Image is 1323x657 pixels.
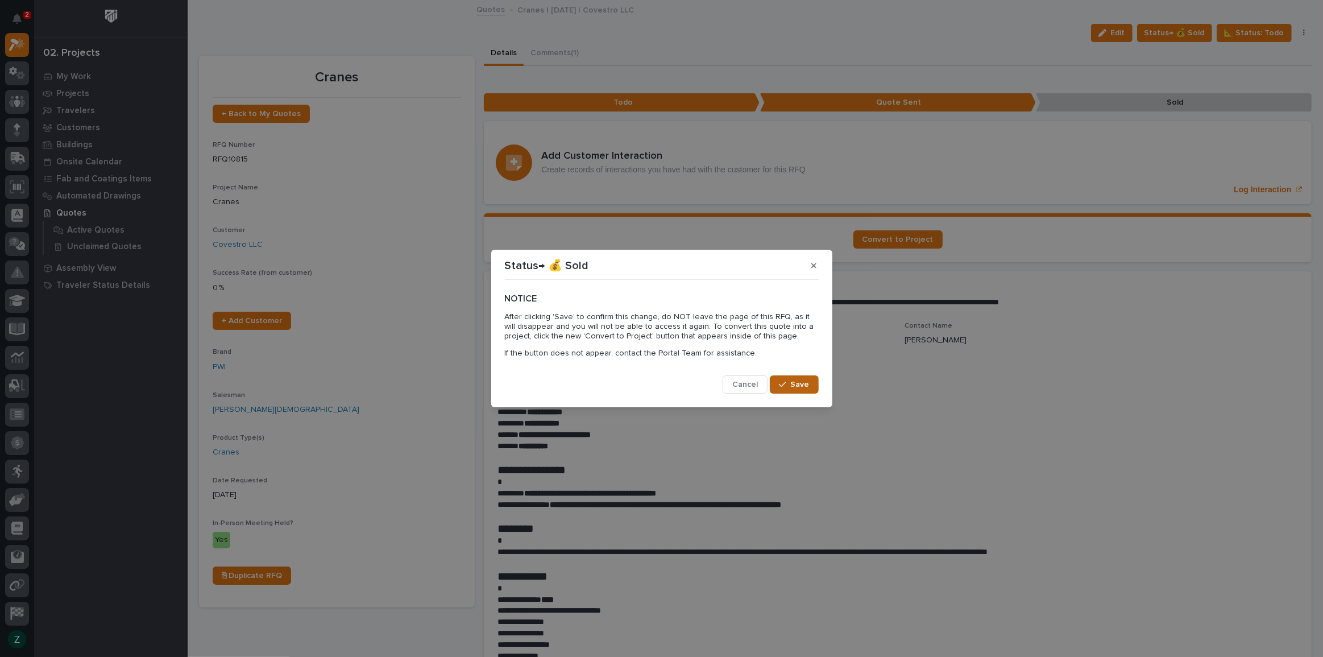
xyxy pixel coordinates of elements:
span: Save [791,379,810,390]
button: Cancel [723,375,768,394]
p: If the button does not appear, contact the Portal Team for assistance. [505,349,819,358]
p: After clicking 'Save' to confirm this change, do NOT leave the page of this RFQ, as it will disap... [505,312,819,341]
h2: NOTICE [505,294,819,304]
button: Save [770,375,818,394]
p: Status→ 💰 Sold [505,259,589,272]
span: Cancel [732,379,758,390]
